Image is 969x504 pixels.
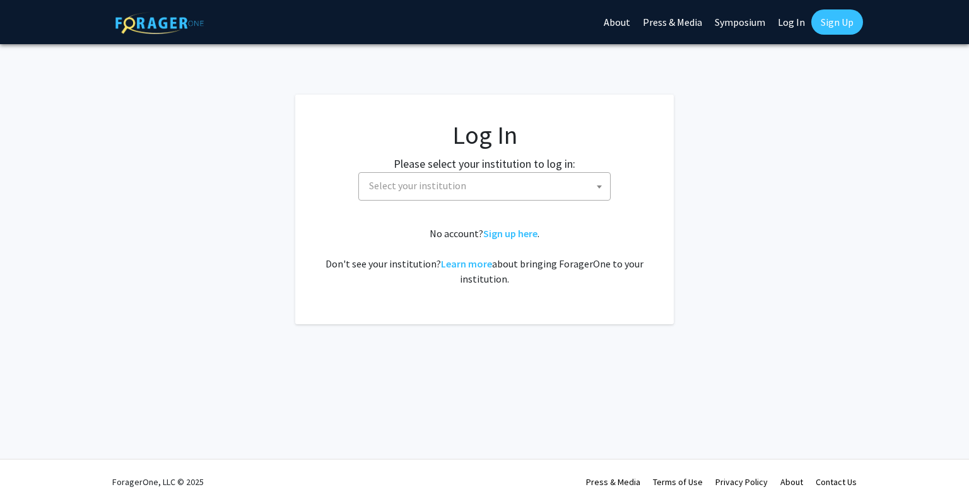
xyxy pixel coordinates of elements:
[441,257,492,270] a: Learn more about bringing ForagerOne to your institution
[364,173,610,199] span: Select your institution
[369,179,466,192] span: Select your institution
[653,476,703,488] a: Terms of Use
[112,460,204,504] div: ForagerOne, LLC © 2025
[320,226,649,286] div: No account? . Don't see your institution? about bringing ForagerOne to your institution.
[320,120,649,150] h1: Log In
[586,476,640,488] a: Press & Media
[394,155,575,172] label: Please select your institution to log in:
[483,227,537,240] a: Sign up here
[780,476,803,488] a: About
[816,476,857,488] a: Contact Us
[358,172,611,201] span: Select your institution
[115,12,204,34] img: ForagerOne Logo
[811,9,863,35] a: Sign Up
[715,476,768,488] a: Privacy Policy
